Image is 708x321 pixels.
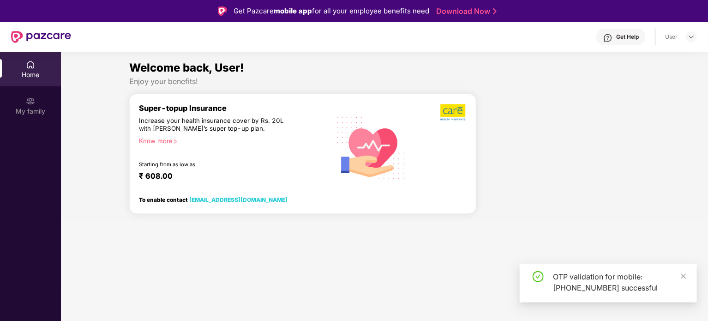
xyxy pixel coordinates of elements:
[139,103,330,113] div: Super-topup Insurance
[533,271,544,282] span: check-circle
[688,33,695,41] img: svg+xml;base64,PHN2ZyBpZD0iRHJvcGRvd24tMzJ4MzIiIHhtbG5zPSJodHRwOi8vd3d3LnczLm9yZy8yMDAwL3N2ZyIgd2...
[26,97,35,106] img: svg+xml;base64,PHN2ZyB3aWR0aD0iMjAiIGhlaWdodD0iMjAiIHZpZXdCb3g9IjAgMCAyMCAyMCIgZmlsbD0ibm9uZSIgeG...
[665,33,678,41] div: User
[189,196,288,203] a: [EMAIL_ADDRESS][DOMAIN_NAME]
[11,31,71,43] img: New Pazcare Logo
[616,33,639,41] div: Get Help
[218,6,227,16] img: Logo
[680,273,687,279] span: close
[234,6,429,17] div: Get Pazcare for all your employee benefits need
[129,77,640,86] div: Enjoy your benefits!
[129,61,244,74] span: Welcome back, User!
[139,171,321,182] div: ₹ 608.00
[274,6,312,15] strong: mobile app
[139,117,290,133] div: Increase your health insurance cover by Rs. 20L with [PERSON_NAME]’s super top-up plan.
[330,106,412,189] img: svg+xml;base64,PHN2ZyB4bWxucz0iaHR0cDovL3d3dy53My5vcmcvMjAwMC9zdmciIHhtbG5zOnhsaW5rPSJodHRwOi8vd3...
[603,33,612,42] img: svg+xml;base64,PHN2ZyBpZD0iSGVscC0zMngzMiIgeG1sbnM9Imh0dHA6Ly93d3cudzMub3JnLzIwMDAvc3ZnIiB3aWR0aD...
[139,161,291,168] div: Starting from as low as
[173,139,178,144] span: right
[139,196,288,203] div: To enable contact
[493,6,497,16] img: Stroke
[139,137,324,144] div: Know more
[440,103,467,121] img: b5dec4f62d2307b9de63beb79f102df3.png
[26,60,35,69] img: svg+xml;base64,PHN2ZyBpZD0iSG9tZSIgeG1sbnM9Imh0dHA6Ly93d3cudzMub3JnLzIwMDAvc3ZnIiB3aWR0aD0iMjAiIG...
[553,271,686,293] div: OTP validation for mobile: [PHONE_NUMBER] successful
[436,6,494,16] a: Download Now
